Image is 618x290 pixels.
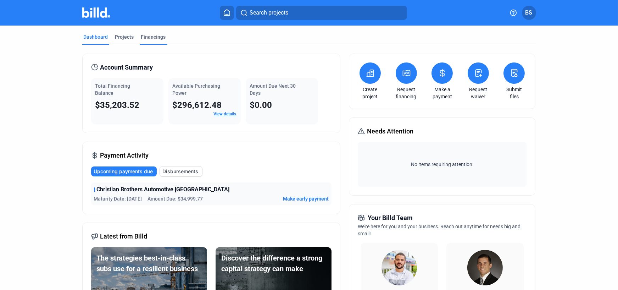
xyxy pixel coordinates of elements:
[236,6,407,20] button: Search projects
[141,33,166,40] div: Financings
[382,250,417,285] img: Relationship Manager
[367,126,413,136] span: Needs Attention
[84,33,108,40] div: Dashboard
[358,224,520,236] span: We're here for you and your business. Reach out anytime for needs big and small!
[250,100,272,110] span: $0.00
[95,100,140,110] span: $35,203.52
[100,151,149,160] span: Payment Activity
[283,195,329,202] button: Make early payment
[502,86,527,100] a: Submit files
[91,166,157,176] button: Upcoming payments due
[100,231,147,241] span: Latest from Billd
[94,168,153,175] span: Upcoming payments due
[95,83,130,96] span: Total Financing Balance
[94,195,142,202] span: Maturity Date: [DATE]
[160,166,202,177] button: Disbursements
[250,9,288,17] span: Search projects
[100,62,153,72] span: Account Summary
[97,253,201,274] div: The strategies best-in-class subs use for a resilient business
[221,253,326,274] div: Discover the difference a strong capital strategy can make
[467,250,503,285] img: Territory Manager
[148,195,203,202] span: Amount Due: $34,999.77
[163,168,199,175] span: Disbursements
[466,86,491,100] a: Request waiver
[214,111,236,116] a: View details
[361,161,524,168] span: No items requiring attention.
[115,33,134,40] div: Projects
[82,7,110,18] img: Billd Company Logo
[173,100,222,110] span: $296,612.48
[97,185,230,194] span: Christian Brothers Automotive [GEOGRAPHIC_DATA]
[250,83,296,96] span: Amount Due Next 30 Days
[394,86,419,100] a: Request financing
[430,86,455,100] a: Make a payment
[525,9,533,17] span: BS
[358,86,383,100] a: Create project
[522,6,536,20] button: BS
[173,83,221,96] span: Available Purchasing Power
[368,213,413,223] span: Your Billd Team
